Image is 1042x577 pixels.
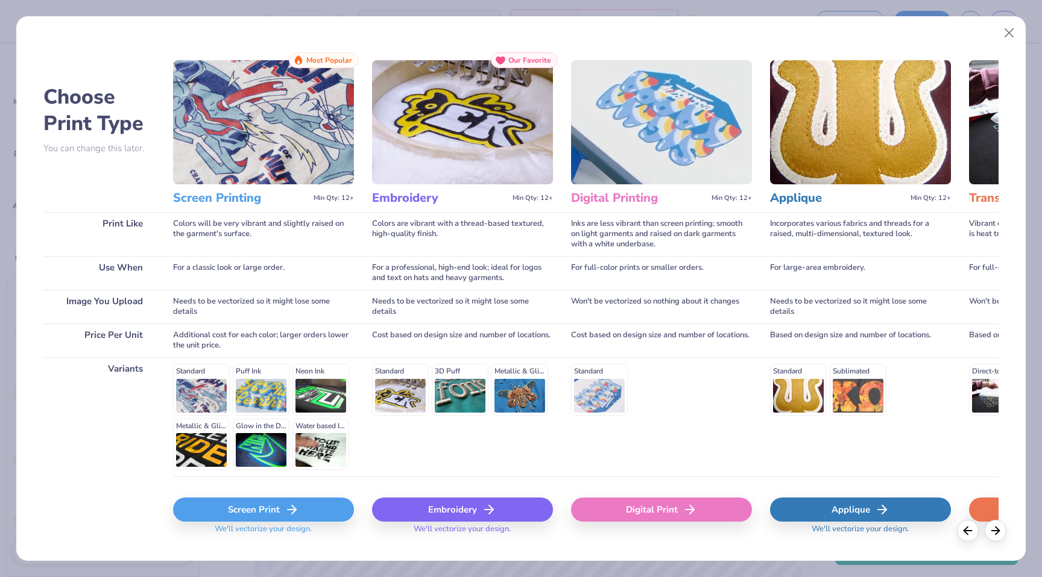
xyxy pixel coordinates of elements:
span: Min Qty: 12+ [911,194,951,202]
div: Print Like [43,212,155,256]
h2: Choose Print Type [43,84,155,137]
div: Cost based on design size and number of locations. [571,323,752,357]
h3: Applique [770,190,906,206]
div: Inks are less vibrant than screen printing; smooth on light garments and raised on dark garments ... [571,212,752,256]
span: We'll vectorize your design. [807,524,914,541]
div: Incorporates various fabrics and threads for a raised, multi-dimensional, textured look. [770,212,951,256]
img: Digital Printing [571,60,752,184]
img: Embroidery [372,60,553,184]
div: Digital Print [571,497,752,522]
div: Variants [43,357,155,476]
div: For large-area embroidery. [770,256,951,290]
span: Most Popular [306,56,352,64]
p: You can change this later. [43,143,155,154]
div: Screen Print [173,497,354,522]
button: Close [998,22,1021,45]
span: Min Qty: 12+ [513,194,553,202]
div: Needs to be vectorized so it might lose some details [372,290,553,323]
img: Applique [770,60,951,184]
div: Price Per Unit [43,323,155,357]
div: Needs to be vectorized so it might lose some details [770,290,951,323]
div: Use When [43,256,155,290]
span: We'll vectorize your design. [409,524,516,541]
div: Additional cost for each color; larger orders lower the unit price. [173,323,354,357]
span: Min Qty: 12+ [712,194,752,202]
div: For full-color prints or smaller orders. [571,256,752,290]
div: Cost based on design size and number of locations. [372,323,553,357]
div: Based on design size and number of locations. [770,323,951,357]
div: Applique [770,497,951,522]
h3: Screen Printing [173,190,309,206]
span: Our Favorite [508,56,551,64]
span: Min Qty: 12+ [314,194,354,202]
div: Won't be vectorized so nothing about it changes [571,290,752,323]
div: Colors are vibrant with a thread-based textured, high-quality finish. [372,212,553,256]
img: Screen Printing [173,60,354,184]
span: We'll vectorize your design. [210,524,317,541]
div: For a professional, high-end look; ideal for logos and text on hats and heavy garments. [372,256,553,290]
div: Image You Upload [43,290,155,323]
h3: Digital Printing [571,190,707,206]
h3: Embroidery [372,190,508,206]
div: For a classic look or large order. [173,256,354,290]
div: Colors will be very vibrant and slightly raised on the garment's surface. [173,212,354,256]
div: Embroidery [372,497,553,522]
div: Needs to be vectorized so it might lose some details [173,290,354,323]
